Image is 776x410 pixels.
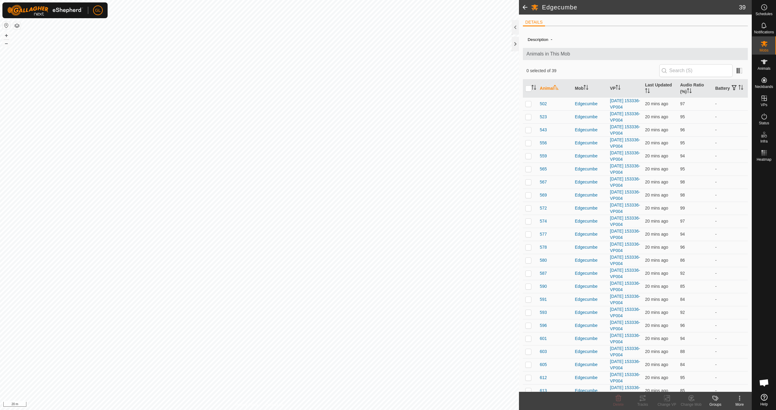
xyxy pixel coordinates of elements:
[575,140,605,146] div: Edgecumbe
[575,231,605,237] div: Edgecumbe
[680,193,685,197] span: 98
[713,215,748,228] td: -
[575,388,605,394] div: Edgecumbe
[703,402,727,407] div: Groups
[645,284,668,289] span: 1 Sept 2025, 8:06 am
[713,293,748,306] td: -
[760,402,768,406] span: Help
[610,176,640,188] a: [DATE] 153336-VP004
[755,12,772,16] span: Schedules
[680,219,685,223] span: 97
[713,241,748,254] td: -
[645,323,668,328] span: 1 Sept 2025, 8:07 am
[575,218,605,224] div: Edgecumbe
[757,158,771,161] span: Heatmap
[760,49,768,52] span: Mobs
[645,362,668,367] span: 1 Sept 2025, 8:06 am
[755,85,773,89] span: Neckbands
[575,309,605,316] div: Edgecumbe
[713,254,748,267] td: -
[3,22,10,29] button: Reset Map
[575,192,605,198] div: Edgecumbe
[680,153,685,158] span: 94
[540,101,547,107] span: 502
[645,193,668,197] span: 1 Sept 2025, 8:06 am
[540,335,547,342] span: 601
[680,127,685,132] span: 96
[540,361,547,368] span: 605
[680,336,685,341] span: 94
[540,231,547,237] span: 577
[610,98,640,109] a: [DATE] 153336-VP004
[573,79,608,98] th: Mob
[680,101,685,106] span: 97
[610,216,640,227] a: [DATE] 153336-VP004
[540,270,547,277] span: 587
[610,137,640,149] a: [DATE] 153336-VP004
[548,34,555,44] span: -
[575,127,605,133] div: Edgecumbe
[678,79,713,98] th: Audio Ratio (%)
[610,229,640,240] a: [DATE] 153336-VP004
[554,86,559,91] p-sorticon: Activate to sort
[645,89,650,94] p-sorticon: Activate to sort
[713,345,748,358] td: -
[713,358,748,371] td: -
[713,97,748,110] td: -
[610,385,640,396] a: [DATE] 153336-VP004
[537,79,573,98] th: Animal
[645,127,668,132] span: 1 Sept 2025, 8:06 am
[575,114,605,120] div: Edgecumbe
[655,402,679,407] div: Change VP
[3,40,10,47] button: –
[713,202,748,215] td: -
[680,362,685,367] span: 84
[236,402,258,408] a: Privacy Policy
[540,296,547,303] span: 591
[680,180,685,184] span: 98
[7,5,83,16] img: Gallagher Logo
[680,258,685,263] span: 86
[540,309,547,316] span: 593
[680,206,685,210] span: 99
[584,86,588,91] p-sorticon: Activate to sort
[575,283,605,290] div: Edgecumbe
[645,258,668,263] span: 1 Sept 2025, 8:07 am
[540,283,547,290] span: 590
[610,150,640,162] a: [DATE] 153336-VP004
[540,348,547,355] span: 603
[540,114,547,120] span: 523
[645,114,668,119] span: 1 Sept 2025, 8:06 am
[713,306,748,319] td: -
[610,359,640,370] a: [DATE] 153336-VP004
[713,267,748,280] td: -
[713,332,748,345] td: -
[575,361,605,368] div: Edgecumbe
[575,335,605,342] div: Edgecumbe
[575,153,605,159] div: Edgecumbe
[754,30,774,34] span: Notifications
[540,205,547,211] span: 572
[680,388,685,393] span: 85
[680,232,685,237] span: 94
[645,271,668,276] span: 1 Sept 2025, 8:07 am
[679,402,703,407] div: Change Mob
[645,310,668,315] span: 1 Sept 2025, 8:07 am
[610,294,640,305] a: [DATE] 153336-VP004
[713,150,748,163] td: -
[610,190,640,201] a: [DATE] 153336-VP004
[713,79,748,98] th: Battery
[540,153,547,159] span: 559
[266,402,283,408] a: Contact Us
[610,163,640,175] a: [DATE] 153336-VP004
[575,101,605,107] div: Edgecumbe
[713,136,748,150] td: -
[680,114,685,119] span: 95
[575,375,605,381] div: Edgecumbe
[610,320,640,331] a: [DATE] 153336-VP004
[527,68,659,74] span: 0 selected of 39
[680,271,685,276] span: 92
[610,255,640,266] a: [DATE] 153336-VP004
[680,245,685,250] span: 96
[542,4,739,11] h2: Edgecumbe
